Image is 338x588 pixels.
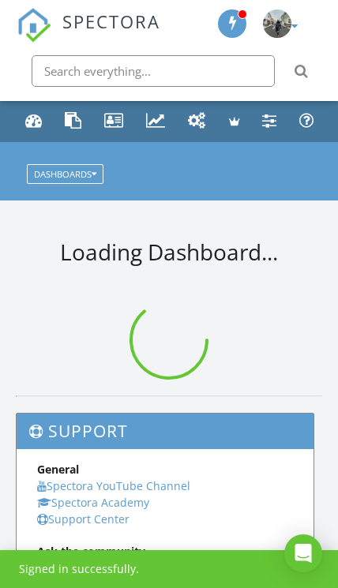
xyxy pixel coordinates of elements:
a: Templates [59,107,88,137]
img: The Best Home Inspection Software - Spectora [17,8,51,43]
strong: General [37,462,79,477]
div: Ask the community [37,543,294,560]
a: Contacts [99,107,130,137]
a: Advanced [223,107,246,137]
a: Spectora Academy [37,495,149,510]
span: SPECTORA [62,8,160,33]
a: Support Center [294,107,320,137]
div: Open Intercom Messenger [284,534,322,572]
a: Dashboard [20,107,48,137]
a: Settings [257,107,283,137]
div: Signed in successfully. [19,561,139,577]
a: Automations (Basic) [182,107,212,137]
a: SPECTORA [17,23,160,54]
a: Metrics [141,107,171,137]
h3: Support [17,414,314,450]
a: Support Center [37,511,130,526]
input: Search everything... [32,55,275,87]
a: Spectora YouTube Channel [37,478,190,493]
img: img_2993.jpg [263,9,291,38]
div: Dashboards [34,170,96,178]
button: Dashboards [27,164,103,184]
